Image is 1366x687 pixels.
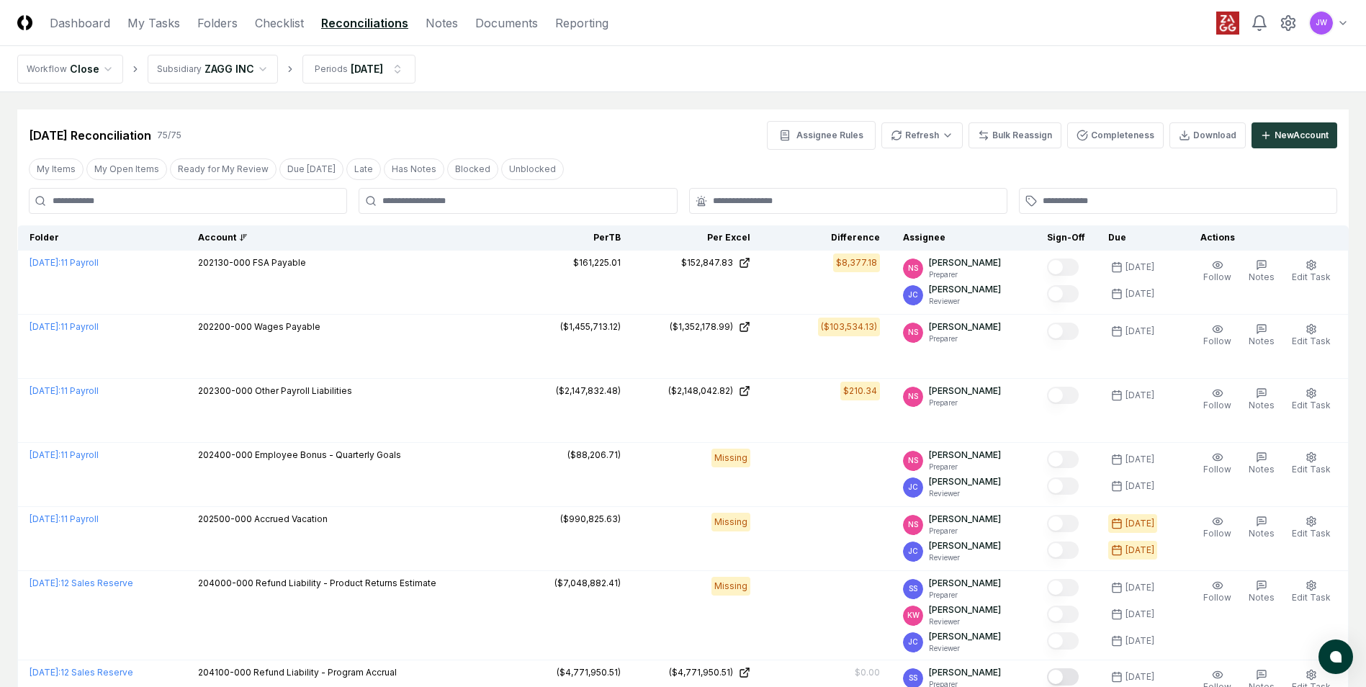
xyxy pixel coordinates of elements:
[50,14,110,32] a: Dashboard
[30,385,99,396] a: [DATE]:11 Payroll
[907,610,920,621] span: KW
[560,320,621,333] div: ($1,455,713.12)
[1047,632,1079,650] button: Mark complete
[929,616,1001,627] p: Reviewer
[1125,389,1154,402] div: [DATE]
[1292,592,1331,603] span: Edit Task
[1200,449,1234,479] button: Follow
[1125,544,1154,557] div: [DATE]
[929,296,1001,307] p: Reviewer
[384,158,444,180] button: Has Notes
[198,578,253,588] span: 204000-000
[1246,320,1277,351] button: Notes
[1249,528,1275,539] span: Notes
[1125,634,1154,647] div: [DATE]
[929,488,1001,499] p: Reviewer
[908,519,918,530] span: NS
[346,158,381,180] button: Late
[1275,129,1329,142] div: New Account
[17,15,32,30] img: Logo
[1292,336,1331,346] span: Edit Task
[1047,668,1079,686] button: Mark complete
[29,158,84,180] button: My Items
[27,63,67,76] div: Workflow
[929,320,1001,333] p: [PERSON_NAME]
[1292,464,1331,475] span: Edit Task
[503,225,632,251] th: Per TB
[908,546,918,557] span: JC
[567,449,621,462] div: ($88,206.71)
[30,449,60,460] span: [DATE] :
[30,321,99,332] a: [DATE]:11 Payroll
[1189,231,1337,244] div: Actions
[929,462,1001,472] p: Preparer
[762,225,891,251] th: Difference
[929,256,1001,269] p: [PERSON_NAME]
[30,257,99,268] a: [DATE]:11 Payroll
[1047,515,1079,532] button: Mark complete
[1318,639,1353,674] button: atlas-launcher
[255,385,352,396] span: Other Payroll Liabilities
[836,256,877,269] div: $8,377.18
[1125,670,1154,683] div: [DATE]
[644,320,750,333] a: ($1,352,178.99)
[1047,606,1079,623] button: Mark complete
[929,577,1001,590] p: [PERSON_NAME]
[1047,579,1079,596] button: Mark complete
[1289,577,1334,607] button: Edit Task
[127,14,180,32] a: My Tasks
[1216,12,1239,35] img: ZAGG logo
[30,667,60,678] span: [DATE] :
[1125,517,1154,530] div: [DATE]
[908,455,918,466] span: NS
[254,513,328,524] span: Accrued Vacation
[447,158,498,180] button: Blocked
[644,666,750,679] a: ($4,771,950.51)
[18,225,187,251] th: Folder
[30,385,60,396] span: [DATE] :
[929,449,1001,462] p: [PERSON_NAME]
[669,666,733,679] div: ($4,771,950.51)
[30,578,133,588] a: [DATE]:12 Sales Reserve
[573,256,621,269] div: $161,225.01
[198,321,252,332] span: 202200-000
[670,320,733,333] div: ($1,352,178.99)
[929,590,1001,601] p: Preparer
[302,55,415,84] button: Periods[DATE]
[681,256,733,269] div: $152,847.83
[1200,385,1234,415] button: Follow
[30,257,60,268] span: [DATE] :
[1169,122,1246,148] button: Download
[1246,256,1277,287] button: Notes
[198,257,251,268] span: 202130-000
[256,578,436,588] span: Refund Liability - Product Returns Estimate
[157,63,202,76] div: Subsidiary
[30,449,99,460] a: [DATE]:11 Payroll
[1047,387,1079,404] button: Mark complete
[554,577,621,590] div: ($7,048,882.41)
[929,398,1001,408] p: Preparer
[1246,449,1277,479] button: Notes
[1203,336,1231,346] span: Follow
[198,667,251,678] span: 204100-000
[198,231,491,244] div: Account
[1047,259,1079,276] button: Mark complete
[929,526,1001,536] p: Preparer
[30,578,60,588] span: [DATE] :
[909,583,917,594] span: SS
[157,129,181,142] div: 75 / 75
[711,577,750,596] div: Missing
[767,121,876,150] button: Assignee Rules
[644,256,750,269] a: $152,847.83
[908,391,918,402] span: NS
[279,158,343,180] button: Due Today
[197,14,238,32] a: Folders
[1252,122,1337,148] button: NewAccount
[1047,477,1079,495] button: Mark complete
[632,225,762,251] th: Per Excel
[1292,271,1331,282] span: Edit Task
[1067,122,1164,148] button: Completeness
[1200,513,1234,543] button: Follow
[929,603,1001,616] p: [PERSON_NAME]
[1316,17,1327,28] span: JW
